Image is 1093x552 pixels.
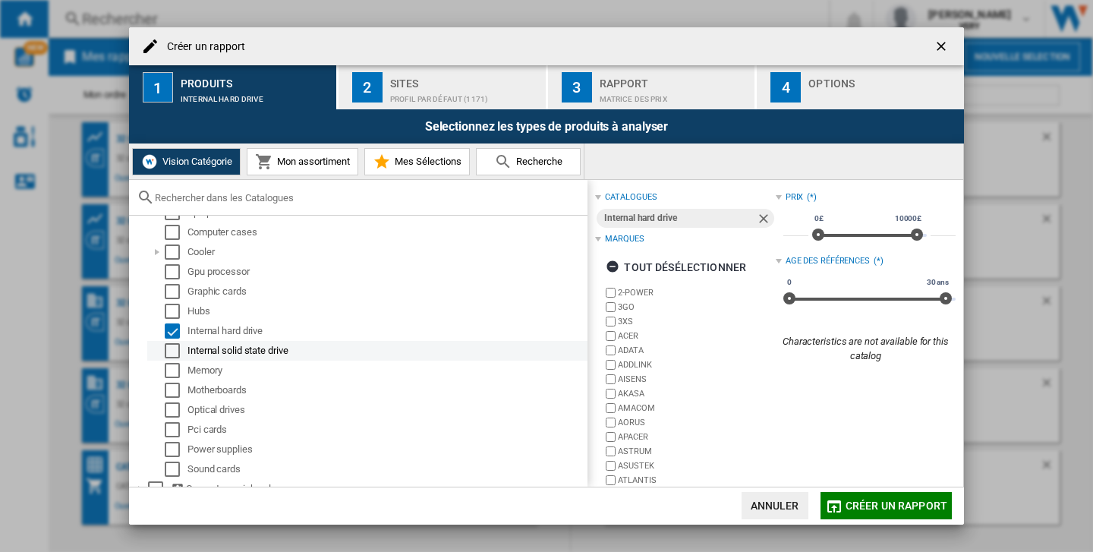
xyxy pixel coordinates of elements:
[140,153,159,171] img: wiser-icon-white.png
[786,191,804,203] div: Prix
[165,323,187,339] md-checkbox: Select
[187,264,585,279] div: Gpu processor
[562,72,592,103] div: 3
[165,383,187,398] md-checkbox: Select
[391,156,461,167] span: Mes Sélections
[770,72,801,103] div: 4
[155,192,580,203] input: Rechercher dans les Catalogues
[165,442,187,457] md-checkbox: Select
[606,475,616,485] input: brand.name
[934,39,952,57] ng-md-icon: getI18NText('BUTTONS.CLOSE_DIALOG')
[187,284,585,299] div: Graphic cards
[821,492,952,519] button: Créer un rapport
[187,304,585,319] div: Hubs
[618,359,775,371] label: ADDLINK
[812,213,826,225] span: 0£
[846,500,947,512] span: Créer un rapport
[618,345,775,356] label: ADATA
[187,383,585,398] div: Motherboards
[606,389,616,399] input: brand.name
[165,304,187,319] md-checkbox: Select
[618,330,775,342] label: ACER
[165,422,187,437] md-checkbox: Select
[143,72,173,103] div: 1
[606,317,616,326] input: brand.name
[618,374,775,385] label: AISENS
[187,363,585,378] div: Memory
[352,72,383,103] div: 2
[165,264,187,279] md-checkbox: Select
[776,335,956,362] div: Characteristics are not available for this catalog
[618,446,775,457] label: ASTRUM
[605,191,657,203] div: catalogues
[187,225,585,240] div: Computer cases
[606,461,616,471] input: brand.name
[606,288,616,298] input: brand.name
[618,417,775,428] label: AORUS
[132,148,241,175] button: Vision Catégorie
[606,331,616,341] input: brand.name
[129,65,338,109] button: 1 Produits Internal hard drive
[165,225,187,240] md-checkbox: Select
[181,87,330,103] div: Internal hard drive
[618,431,775,443] label: APACER
[618,460,775,472] label: ASUSTEK
[390,87,540,103] div: Profil par défaut (1171)
[606,446,616,456] input: brand.name
[187,442,585,457] div: Power supplies
[606,403,616,413] input: brand.name
[181,71,330,87] div: Produits
[618,388,775,399] label: AKASA
[165,363,187,378] md-checkbox: Select
[187,422,585,437] div: Pci cards
[273,156,350,167] span: Mon assortiment
[618,402,775,414] label: AMACOM
[785,276,794,289] span: 0
[247,148,358,175] button: Mon assortiment
[605,233,644,245] div: Marques
[390,71,540,87] div: Sites
[165,244,187,260] md-checkbox: Select
[924,276,951,289] span: 30 ans
[364,148,470,175] button: Mes Sélections
[742,492,808,519] button: Annuler
[148,481,171,497] md-checkbox: Select
[618,475,775,486] label: ATLANTIS
[756,211,774,229] ng-md-icon: Retirer
[159,156,232,167] span: Vision Catégorie
[187,323,585,339] div: Internal hard drive
[187,343,585,358] div: Internal solid state drive
[786,255,870,267] div: Age des références
[601,254,751,281] button: tout désélectionner
[618,287,775,298] label: 2-POWER
[928,31,958,62] button: getI18NText('BUTTONS.CLOSE_DIALOG')
[604,209,755,228] div: Internal hard drive
[548,65,757,109] button: 3 Rapport Matrice des prix
[606,345,616,355] input: brand.name
[512,156,562,167] span: Recherche
[165,402,187,418] md-checkbox: Select
[187,244,585,260] div: Cooler
[606,360,616,370] input: brand.name
[159,39,246,55] h4: Créer un rapport
[165,462,187,477] md-checkbox: Select
[171,481,585,497] div: Computer peripherals
[187,402,585,418] div: Optical drives
[618,301,775,313] label: 3GO
[893,213,924,225] span: 10000£
[606,432,616,442] input: brand.name
[187,462,585,477] div: Sound cards
[339,65,547,109] button: 2 Sites Profil par défaut (1171)
[618,316,775,327] label: 3XS
[165,284,187,299] md-checkbox: Select
[606,374,616,384] input: brand.name
[600,87,749,103] div: Matrice des prix
[606,254,746,281] div: tout désélectionner
[129,109,964,144] div: Selectionnez les types de produits à analyser
[476,148,581,175] button: Recherche
[606,302,616,312] input: brand.name
[165,343,187,358] md-checkbox: Select
[808,71,958,87] div: Options
[757,65,964,109] button: 4 Options
[606,418,616,427] input: brand.name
